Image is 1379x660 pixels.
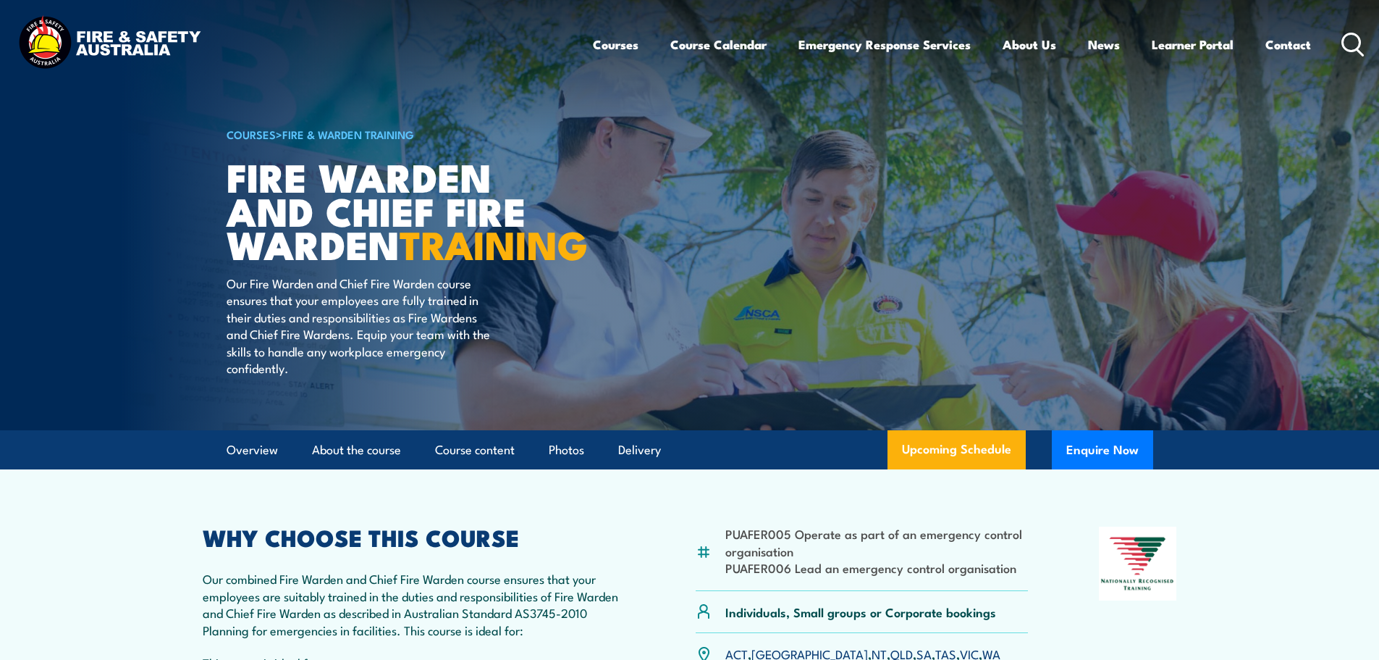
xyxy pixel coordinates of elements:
a: Contact [1265,25,1311,64]
li: PUAFER005 Operate as part of an emergency control organisation [725,525,1029,559]
a: Delivery [618,431,661,469]
a: Course Calendar [670,25,767,64]
h1: Fire Warden and Chief Fire Warden [227,159,584,261]
a: Photos [549,431,584,469]
h6: > [227,125,584,143]
a: Upcoming Schedule [887,430,1026,469]
li: PUAFER006 Lead an emergency control organisation [725,559,1029,576]
p: Our combined Fire Warden and Chief Fire Warden course ensures that your employees are suitably tr... [203,570,625,638]
a: Learner Portal [1152,25,1233,64]
a: News [1088,25,1120,64]
p: Our Fire Warden and Chief Fire Warden course ensures that your employees are fully trained in the... [227,275,491,376]
button: Enquire Now [1052,430,1153,469]
a: COURSES [227,126,276,142]
a: About Us [1003,25,1056,64]
h2: WHY CHOOSE THIS COURSE [203,527,625,547]
a: Overview [227,431,278,469]
a: Courses [593,25,638,64]
strong: TRAINING [400,213,588,273]
a: Course content [435,431,515,469]
p: Individuals, Small groups or Corporate bookings [725,603,996,620]
a: Fire & Warden Training [282,126,414,142]
a: Emergency Response Services [798,25,971,64]
img: Nationally Recognised Training logo. [1099,527,1177,601]
a: About the course [312,431,401,469]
